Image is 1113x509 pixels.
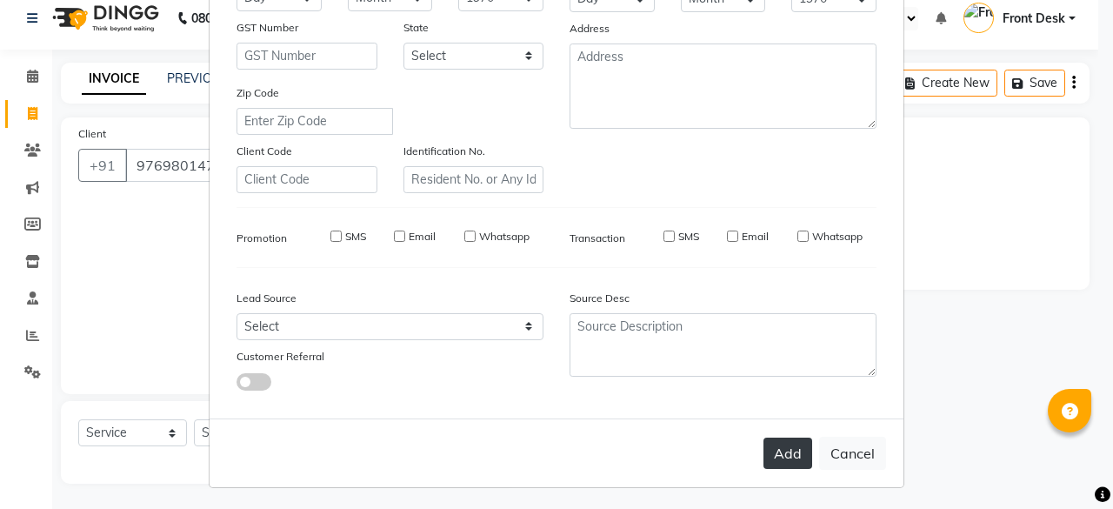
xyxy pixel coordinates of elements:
label: SMS [345,229,366,244]
label: Whatsapp [479,229,530,244]
button: Add [763,438,812,469]
label: Identification No. [403,144,485,159]
label: SMS [678,229,699,244]
input: Enter Zip Code [237,108,393,135]
label: Customer Referral [237,349,324,365]
label: GST Number [237,20,298,36]
input: Resident No. or Any Id [403,166,544,193]
label: Transaction [570,231,625,246]
label: State [403,20,429,36]
label: Zip Code [237,85,279,101]
input: GST Number [237,43,377,70]
label: Client Code [237,144,292,159]
label: Email [409,229,436,244]
label: Lead Source [237,291,297,306]
label: Promotion [237,231,287,246]
label: Whatsapp [812,229,863,244]
label: Address [570,21,610,37]
button: Cancel [819,437,886,470]
input: Client Code [237,166,377,193]
label: Source Desc [570,291,630,306]
label: Email [742,229,769,244]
